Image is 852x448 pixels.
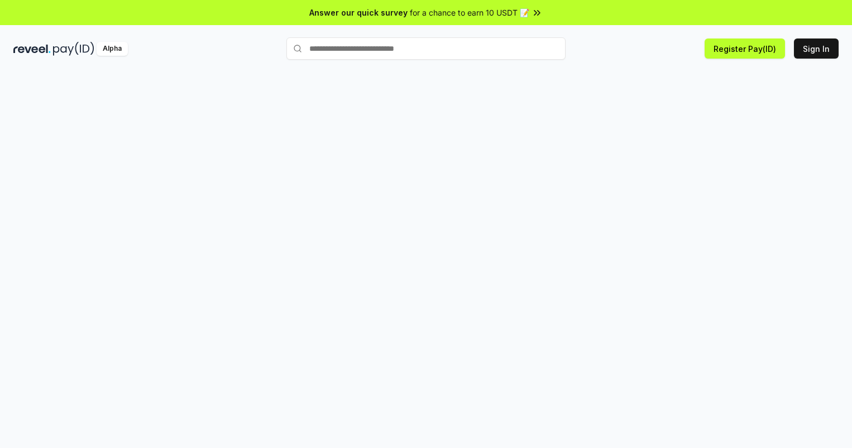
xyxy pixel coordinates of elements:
[794,38,839,59] button: Sign In
[705,38,785,59] button: Register Pay(ID)
[97,42,128,56] div: Alpha
[309,7,408,18] span: Answer our quick survey
[13,42,51,56] img: reveel_dark
[410,7,529,18] span: for a chance to earn 10 USDT 📝
[53,42,94,56] img: pay_id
